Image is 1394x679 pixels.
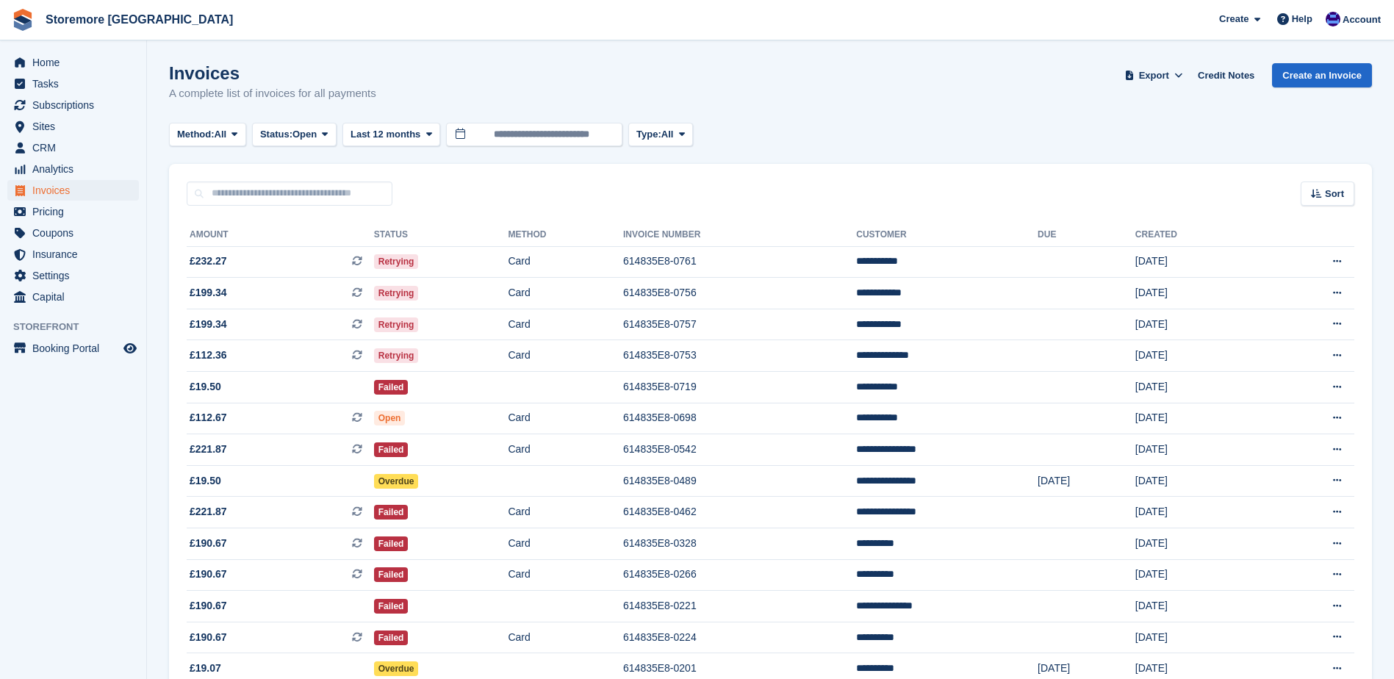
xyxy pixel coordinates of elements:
[190,410,227,425] span: £112.67
[32,116,121,137] span: Sites
[12,9,34,31] img: stora-icon-8386f47178a22dfd0bd8f6a31ec36ba5ce8667c1dd55bd0f319d3a0aa187defe.svg
[32,287,121,307] span: Capital
[7,159,139,179] a: menu
[1135,497,1262,528] td: [DATE]
[190,254,227,269] span: £232.27
[508,622,623,653] td: Card
[190,379,221,395] span: £19.50
[623,403,856,434] td: 614835E8-0698
[260,127,292,142] span: Status:
[623,278,856,309] td: 614835E8-0756
[7,52,139,73] a: menu
[215,127,227,142] span: All
[1038,223,1135,247] th: Due
[342,123,440,147] button: Last 12 months
[1135,223,1262,247] th: Created
[374,661,419,676] span: Overdue
[623,340,856,372] td: 614835E8-0753
[374,474,419,489] span: Overdue
[623,309,856,340] td: 614835E8-0757
[1135,309,1262,340] td: [DATE]
[374,380,409,395] span: Failed
[32,265,121,286] span: Settings
[7,287,139,307] a: menu
[508,340,623,372] td: Card
[190,473,221,489] span: £19.50
[508,528,623,560] td: Card
[7,265,139,286] a: menu
[856,223,1038,247] th: Customer
[374,223,509,247] th: Status
[292,127,317,142] span: Open
[374,567,409,582] span: Failed
[13,320,146,334] span: Storefront
[32,95,121,115] span: Subscriptions
[374,317,419,332] span: Retrying
[7,180,139,201] a: menu
[1135,246,1262,278] td: [DATE]
[374,254,419,269] span: Retrying
[169,63,376,83] h1: Invoices
[32,180,121,201] span: Invoices
[623,465,856,497] td: 614835E8-0489
[32,137,121,158] span: CRM
[1219,12,1249,26] span: Create
[190,442,227,457] span: £221.87
[623,223,856,247] th: Invoice Number
[7,137,139,158] a: menu
[190,598,227,614] span: £190.67
[508,309,623,340] td: Card
[1135,622,1262,653] td: [DATE]
[169,123,246,147] button: Method: All
[190,630,227,645] span: £190.67
[374,286,419,301] span: Retrying
[636,127,661,142] span: Type:
[1135,591,1262,622] td: [DATE]
[1139,68,1169,83] span: Export
[121,339,139,357] a: Preview store
[661,127,674,142] span: All
[40,7,239,32] a: Storemore [GEOGRAPHIC_DATA]
[1325,187,1344,201] span: Sort
[623,528,856,560] td: 614835E8-0328
[374,536,409,551] span: Failed
[7,338,139,359] a: menu
[508,278,623,309] td: Card
[1326,12,1340,26] img: Angela
[1135,528,1262,560] td: [DATE]
[190,317,227,332] span: £199.34
[374,411,406,425] span: Open
[508,223,623,247] th: Method
[190,348,227,363] span: £112.36
[190,536,227,551] span: £190.67
[508,434,623,466] td: Card
[374,630,409,645] span: Failed
[374,599,409,614] span: Failed
[623,559,856,591] td: 614835E8-0266
[7,116,139,137] a: menu
[1135,340,1262,372] td: [DATE]
[1192,63,1260,87] a: Credit Notes
[187,223,374,247] th: Amount
[32,73,121,94] span: Tasks
[374,505,409,520] span: Failed
[623,434,856,466] td: 614835E8-0542
[351,127,420,142] span: Last 12 months
[508,497,623,528] td: Card
[32,201,121,222] span: Pricing
[169,85,376,102] p: A complete list of invoices for all payments
[190,285,227,301] span: £199.34
[7,73,139,94] a: menu
[1135,559,1262,591] td: [DATE]
[7,223,139,243] a: menu
[1038,465,1135,497] td: [DATE]
[32,159,121,179] span: Analytics
[628,123,693,147] button: Type: All
[1135,278,1262,309] td: [DATE]
[508,403,623,434] td: Card
[32,52,121,73] span: Home
[32,223,121,243] span: Coupons
[508,559,623,591] td: Card
[623,372,856,403] td: 614835E8-0719
[1343,12,1381,27] span: Account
